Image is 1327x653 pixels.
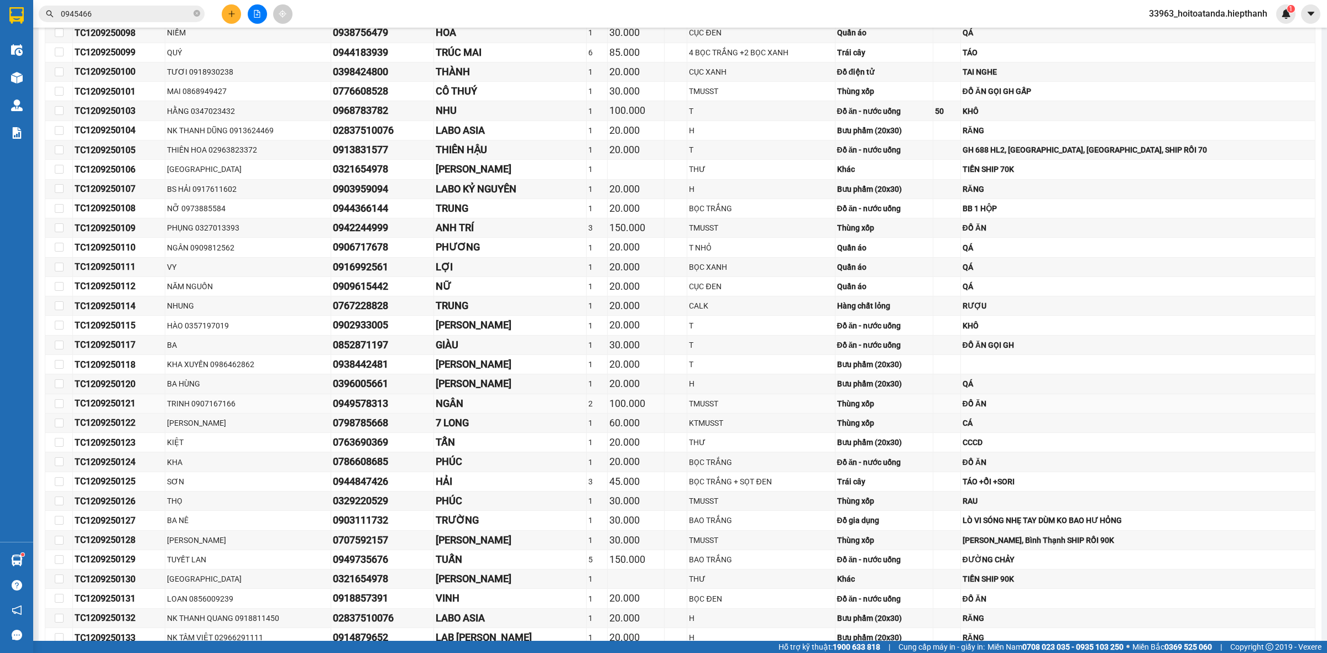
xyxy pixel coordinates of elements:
[609,45,662,60] div: 85.000
[61,8,191,20] input: Tìm tên, số ĐT hoặc mã đơn
[331,433,434,452] td: 0763690369
[689,124,833,137] div: H
[11,555,23,566] img: warehouse-icon
[434,62,587,82] td: THÀNH
[333,64,432,80] div: 0398424800
[73,433,165,452] td: TC1209250123
[837,183,931,195] div: Bưu phẩm (20x30)
[609,201,662,216] div: 20.000
[331,238,434,257] td: 0906717678
[73,277,165,296] td: TC1209250112
[1306,9,1316,19] span: caret-down
[73,23,165,43] td: TC1209250098
[73,62,165,82] td: TC1209250100
[331,414,434,433] td: 0798785668
[75,201,163,215] div: TC1209250108
[434,199,587,218] td: TRUNG
[689,27,833,39] div: CỤC ĐEN
[73,82,165,101] td: TC1209250101
[609,357,662,372] div: 20.000
[434,277,587,296] td: NỮ
[963,27,1313,39] div: QÁ
[436,239,584,255] div: PHƯƠNG
[331,218,434,238] td: 0942244999
[333,103,432,118] div: 0968783782
[167,358,329,370] div: KHA XUYẾN 0986462862
[331,101,434,121] td: 0968783782
[331,82,434,101] td: 0776608528
[963,242,1313,254] div: QÁ
[331,277,434,296] td: 0909615442
[588,378,606,390] div: 1
[609,103,662,118] div: 100.000
[588,280,606,292] div: 1
[331,355,434,374] td: 0938442481
[963,105,1313,117] div: KHÔ
[331,121,434,140] td: 02837510076
[73,218,165,238] td: TC1209250109
[167,417,329,429] div: [PERSON_NAME]
[434,238,587,257] td: PHƯƠNG
[73,374,165,394] td: TC1209250120
[167,261,329,273] div: VY
[333,357,432,372] div: 0938442481
[279,10,286,18] span: aim
[588,202,606,215] div: 1
[609,415,662,431] div: 60.000
[434,180,587,199] td: LABO KỶ NGUYÊN
[588,398,606,410] div: 2
[73,316,165,335] td: TC1209250115
[609,376,662,391] div: 20.000
[167,66,329,78] div: TƯƠI 0918930238
[228,10,236,18] span: plus
[837,417,931,429] div: Thùng xốp
[167,202,329,215] div: NỠ 0973885584
[609,220,662,236] div: 150.000
[73,336,165,355] td: TC1209250117
[167,85,329,97] div: MAI 0868949427
[11,72,23,83] img: warehouse-icon
[333,161,432,177] div: 0321654978
[588,105,606,117] div: 1
[436,142,584,158] div: THIÊN HẬU
[963,417,1313,429] div: CÁ
[436,337,584,353] div: GIÀU
[75,377,163,391] div: TC1209250120
[167,124,329,137] div: NK THANH DŨNG 0913624469
[689,339,833,351] div: T
[436,376,584,391] div: [PERSON_NAME]
[333,220,432,236] div: 0942244999
[588,183,606,195] div: 1
[75,260,163,274] div: TC1209250111
[73,140,165,160] td: TC1209250105
[75,279,163,293] div: TC1209250112
[689,144,833,156] div: T
[588,300,606,312] div: 1
[588,242,606,254] div: 1
[75,221,163,235] div: TC1209250109
[588,27,606,39] div: 1
[73,160,165,179] td: TC1209250106
[434,296,587,316] td: TRUNG
[588,163,606,175] div: 1
[837,105,931,117] div: Đồ ăn - nước uống
[609,25,662,40] div: 30.000
[434,218,587,238] td: ANH TRÍ
[73,101,165,121] td: TC1209250103
[689,417,833,429] div: KTMUSST
[331,374,434,394] td: 0396005661
[167,183,329,195] div: BS HẢI 0917611602
[75,396,163,410] div: TC1209250121
[588,436,606,448] div: 1
[436,415,584,431] div: 7 LONG
[609,298,662,314] div: 20.000
[963,46,1313,59] div: TÁO
[331,316,434,335] td: 0902933005
[837,85,931,97] div: Thùng xốp
[434,394,587,414] td: NGÂN
[167,339,329,351] div: BA
[689,358,833,370] div: T
[963,320,1313,332] div: KHÔ
[837,300,931,312] div: Hàng chất lỏng
[434,160,587,179] td: TẢN ĐÀ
